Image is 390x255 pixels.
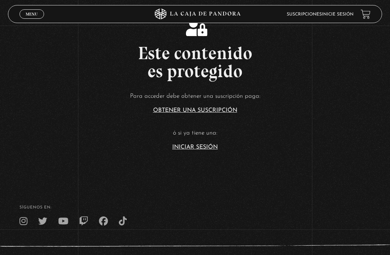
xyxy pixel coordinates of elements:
[26,12,38,16] span: Menu
[19,206,370,210] h4: SÍguenos en:
[172,144,218,150] a: Iniciar Sesión
[361,9,370,19] a: View your shopping cart
[322,12,354,17] a: Inicie sesión
[23,18,40,23] span: Cerrar
[153,107,237,113] a: Obtener una suscripción
[287,12,322,17] a: Suscripciones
